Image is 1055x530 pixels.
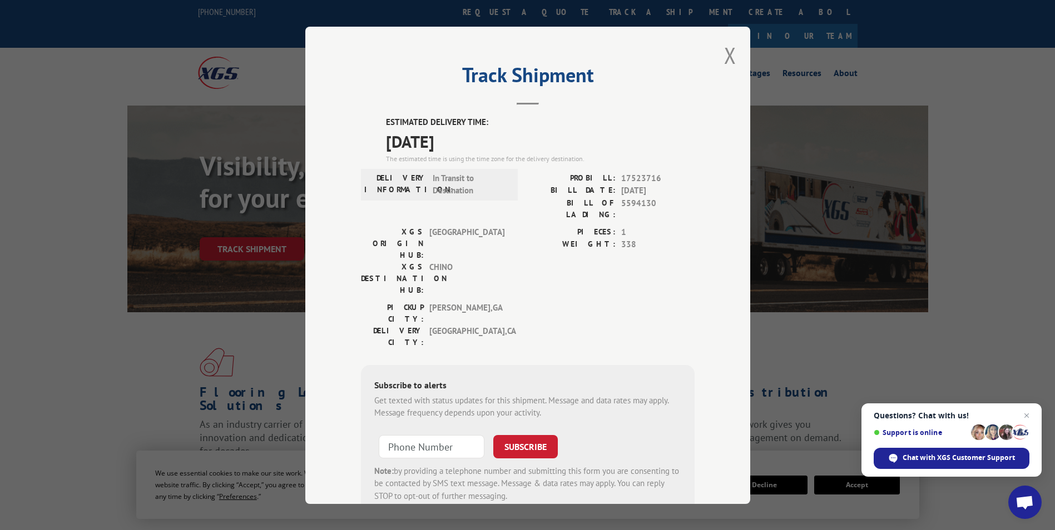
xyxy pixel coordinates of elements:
[874,411,1029,420] span: Questions? Chat with us!
[528,172,616,184] label: PROBILL:
[621,226,695,238] span: 1
[874,448,1029,469] div: Chat with XGS Customer Support
[361,67,695,88] h2: Track Shipment
[429,261,504,296] span: CHINO
[493,434,558,458] button: SUBSCRIBE
[386,128,695,153] span: [DATE]
[361,226,424,261] label: XGS ORIGIN HUB:
[361,324,424,348] label: DELIVERY CITY:
[433,172,508,197] span: In Transit to Destination
[429,226,504,261] span: [GEOGRAPHIC_DATA]
[621,197,695,220] span: 5594130
[374,378,681,394] div: Subscribe to alerts
[386,153,695,163] div: The estimated time is using the time zone for the delivery destination.
[379,434,484,458] input: Phone Number
[621,184,695,197] span: [DATE]
[528,197,616,220] label: BILL OF LADING:
[1008,486,1042,519] div: Open chat
[429,324,504,348] span: [GEOGRAPHIC_DATA] , CA
[386,116,695,129] label: ESTIMATED DELIVERY TIME:
[364,172,427,197] label: DELIVERY INFORMATION:
[429,301,504,324] span: [PERSON_NAME] , GA
[361,261,424,296] label: XGS DESTINATION HUB:
[724,41,736,70] button: Close modal
[621,238,695,251] span: 338
[621,172,695,184] span: 17523716
[874,428,967,437] span: Support is online
[528,184,616,197] label: BILL DATE:
[903,453,1015,463] span: Chat with XGS Customer Support
[374,465,394,476] strong: Note:
[528,226,616,238] label: PIECES:
[528,238,616,251] label: WEIGHT:
[374,464,681,502] div: by providing a telephone number and submitting this form you are consenting to be contacted by SM...
[374,394,681,419] div: Get texted with status updates for this shipment. Message and data rates may apply. Message frequ...
[361,301,424,324] label: PICKUP CITY:
[1020,409,1033,422] span: Close chat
